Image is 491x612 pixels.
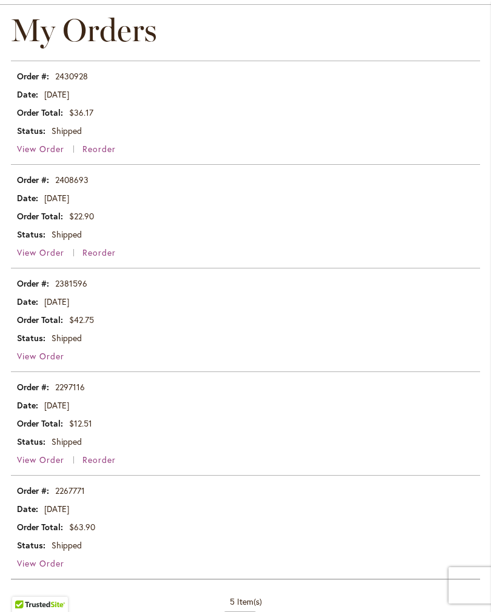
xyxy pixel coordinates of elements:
[69,107,93,118] span: $36.17
[69,314,94,325] span: $42.75
[9,569,43,603] iframe: Launch Accessibility Center
[11,433,480,451] td: Shipped
[17,557,64,569] a: View Order
[11,293,480,311] td: [DATE]
[17,143,80,155] a: View Order
[11,165,480,189] td: 2408693
[82,143,116,155] a: Reorder
[11,189,480,207] td: [DATE]
[82,247,116,258] a: Reorder
[11,500,480,518] td: [DATE]
[69,521,95,533] span: $63.90
[11,536,480,554] td: Shipped
[11,61,480,85] td: 2430928
[17,454,80,465] a: View Order
[17,350,64,362] a: View Order
[17,454,64,465] span: View Order
[11,225,480,244] td: Shipped
[69,417,92,429] span: $12.51
[230,596,262,607] span: 5 Item(s)
[11,476,480,500] td: 2267771
[11,11,157,49] span: My Orders
[17,143,64,155] span: View Order
[11,329,480,347] td: Shipped
[11,85,480,104] td: [DATE]
[69,210,94,222] span: $22.90
[82,454,116,465] a: Reorder
[11,268,480,293] td: 2381596
[11,396,480,414] td: [DATE]
[17,247,64,258] span: View Order
[11,372,480,396] td: 2297116
[11,122,480,140] td: Shipped
[17,247,80,258] a: View Order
